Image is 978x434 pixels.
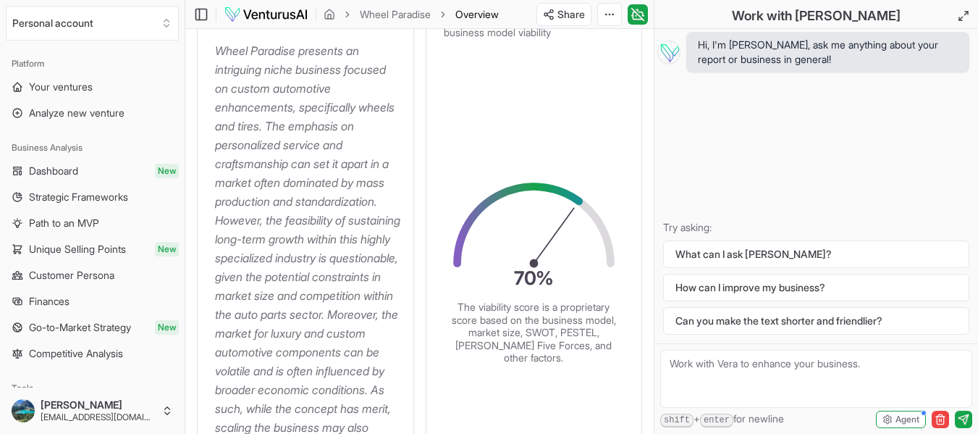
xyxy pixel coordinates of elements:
img: ACg8ocKKisR3M9JTKe8m2KXlptEKaYuTUrmeo_OhKMt_nRidGOclFqVD=s96-c [12,399,35,422]
span: Dashboard [29,164,78,178]
span: Analyze new venture [29,106,125,120]
button: Select an organization [6,6,179,41]
a: DashboardNew [6,159,179,183]
div: Business Analysis [6,136,179,159]
span: Unique Selling Points [29,242,126,256]
button: [PERSON_NAME][EMAIL_ADDRESS][DOMAIN_NAME] [6,393,179,428]
span: Competitive Analysis [29,346,123,361]
a: Strategic Frameworks [6,185,179,209]
a: Go-to-Market StrategyNew [6,316,179,339]
span: + for newline [660,412,784,427]
img: logo [224,6,308,23]
a: Competitive Analysis [6,342,179,365]
span: Your ventures [29,80,93,94]
div: Tools [6,377,179,400]
span: [PERSON_NAME] [41,398,156,412]
img: Vera [657,41,680,64]
div: Platform [6,52,179,75]
span: Overview [455,7,499,22]
a: Path to an MVP [6,212,179,235]
span: New [155,320,179,335]
span: Share [557,7,585,22]
a: Unique Selling PointsNew [6,238,179,261]
span: Go-to-Market Strategy [29,320,131,335]
span: New [155,164,179,178]
button: Can you make the text shorter and friendlier? [663,307,969,335]
button: How can I improve my business? [663,274,969,301]
a: Wheel Paradise [360,7,431,22]
span: Hi, I'm [PERSON_NAME], ask me anything about your report or business in general! [698,38,958,67]
a: Finances [6,290,179,313]
a: Your ventures [6,75,179,99]
kbd: enter [700,414,733,427]
button: What can I ask [PERSON_NAME]? [663,241,969,268]
kbd: shift [660,414,694,427]
span: Agent [895,414,919,425]
h2: Work with [PERSON_NAME] [732,6,901,26]
span: Customer Persona [29,268,114,283]
nav: breadcrumb [324,7,499,22]
p: Try asking: [663,220,969,235]
span: Strategic Frameworks [29,190,128,204]
a: Analyze new venture [6,101,179,125]
p: The viability score is a proprietary score based on the business model, market size, SWOT, PESTEL... [450,301,619,364]
text: 70 % [513,267,554,289]
button: Share [536,3,591,26]
button: Agent [876,411,926,428]
a: Customer Persona [6,264,179,287]
span: Finances [29,294,69,309]
span: Path to an MVP [29,216,99,230]
span: New [155,242,179,256]
span: [EMAIL_ADDRESS][DOMAIN_NAME] [41,412,156,423]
